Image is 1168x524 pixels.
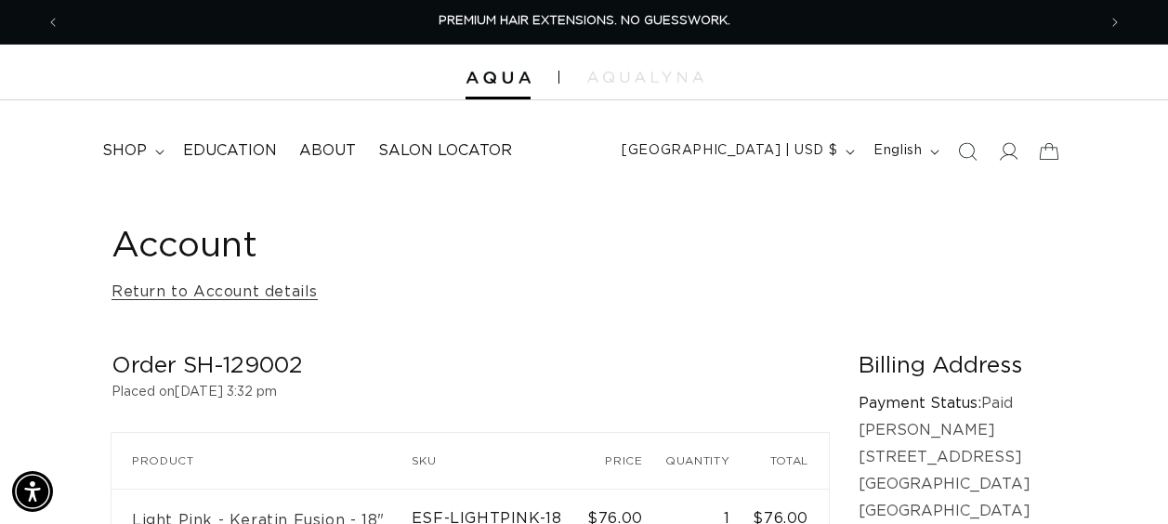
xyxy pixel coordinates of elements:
[91,130,172,172] summary: shop
[172,130,288,172] a: Education
[288,130,367,172] a: About
[175,386,277,399] time: [DATE] 3:32 pm
[1075,435,1168,524] iframe: Chat Widget
[1095,5,1135,40] button: Next announcement
[587,72,703,83] img: aqualyna.com
[439,15,730,27] span: PREMIUM HAIR EXTENSIONS. NO GUESSWORK.
[466,72,531,85] img: Aqua Hair Extensions
[859,352,1056,381] h2: Billing Address
[367,130,523,172] a: Salon Locator
[610,134,862,169] button: [GEOGRAPHIC_DATA] | USD $
[378,141,512,161] span: Salon Locator
[12,471,53,512] div: Accessibility Menu
[622,141,837,161] span: [GEOGRAPHIC_DATA] | USD $
[112,433,412,489] th: Product
[947,131,988,172] summary: Search
[112,279,318,306] a: Return to Account details
[585,433,663,489] th: Price
[112,224,1056,269] h1: Account
[751,433,829,489] th: Total
[859,417,1056,524] p: [PERSON_NAME] [STREET_ADDRESS] [GEOGRAPHIC_DATA] [GEOGRAPHIC_DATA]
[102,141,147,161] span: shop
[183,141,277,161] span: Education
[33,5,73,40] button: Previous announcement
[112,352,829,381] h2: Order SH-129002
[412,433,586,489] th: SKU
[663,433,751,489] th: Quantity
[859,390,1056,417] p: Paid
[299,141,356,161] span: About
[873,141,922,161] span: English
[862,134,947,169] button: English
[112,381,829,404] p: Placed on
[859,396,981,411] strong: Payment Status:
